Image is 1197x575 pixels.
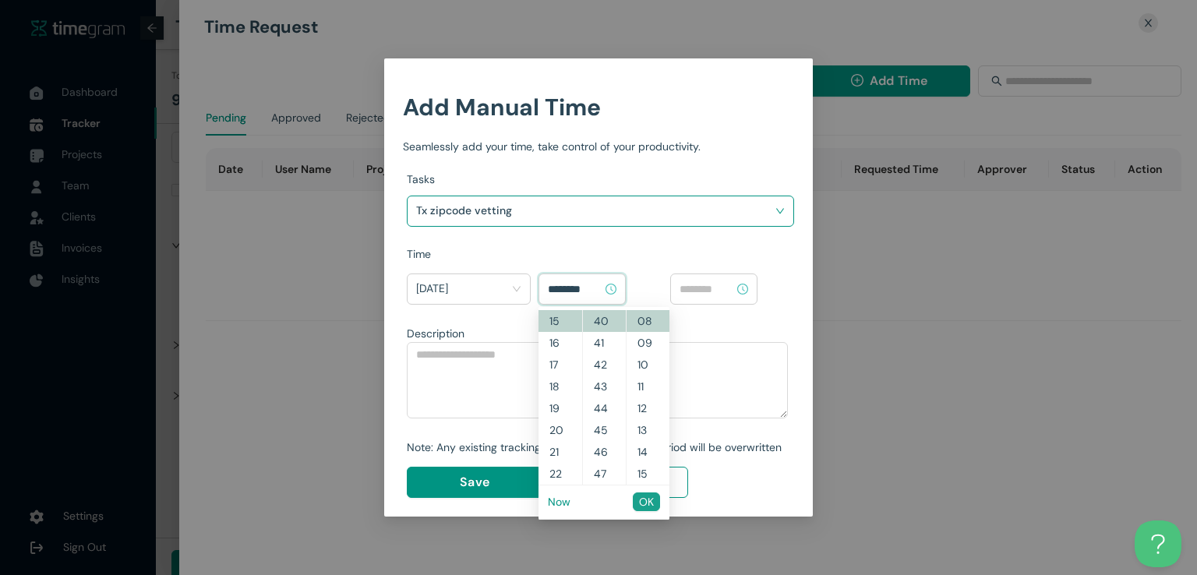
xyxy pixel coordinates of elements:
[627,463,669,485] div: 15
[538,397,582,419] div: 19
[583,332,626,354] div: 41
[583,354,626,376] div: 42
[403,89,794,125] h1: Add Manual Time
[538,441,582,463] div: 21
[583,441,626,463] div: 46
[627,441,669,463] div: 14
[627,354,669,376] div: 10
[538,463,582,485] div: 22
[538,376,582,397] div: 18
[583,419,626,441] div: 45
[1135,520,1181,567] iframe: Toggle Customer Support
[538,419,582,441] div: 20
[403,138,794,155] div: Seamlessly add your time, take control of your productivity.
[627,376,669,397] div: 11
[407,467,542,498] button: Save
[416,277,521,302] span: Today
[633,492,660,511] button: OK
[627,310,669,332] div: 08
[538,354,582,376] div: 17
[583,376,626,397] div: 43
[407,439,788,456] div: Note: Any existing tracking data for the selected period will be overwritten
[583,463,626,485] div: 47
[548,495,570,509] a: Now
[583,397,626,419] div: 44
[416,199,599,222] h1: Tx zipcode vetting
[460,472,489,492] span: Save
[407,325,788,342] div: Description
[407,171,794,188] div: Tasks
[627,332,669,354] div: 09
[583,310,626,332] div: 40
[538,310,582,332] div: 15
[639,493,654,510] span: OK
[627,397,669,419] div: 12
[538,332,582,354] div: 16
[407,245,794,263] div: Time
[627,419,669,441] div: 13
